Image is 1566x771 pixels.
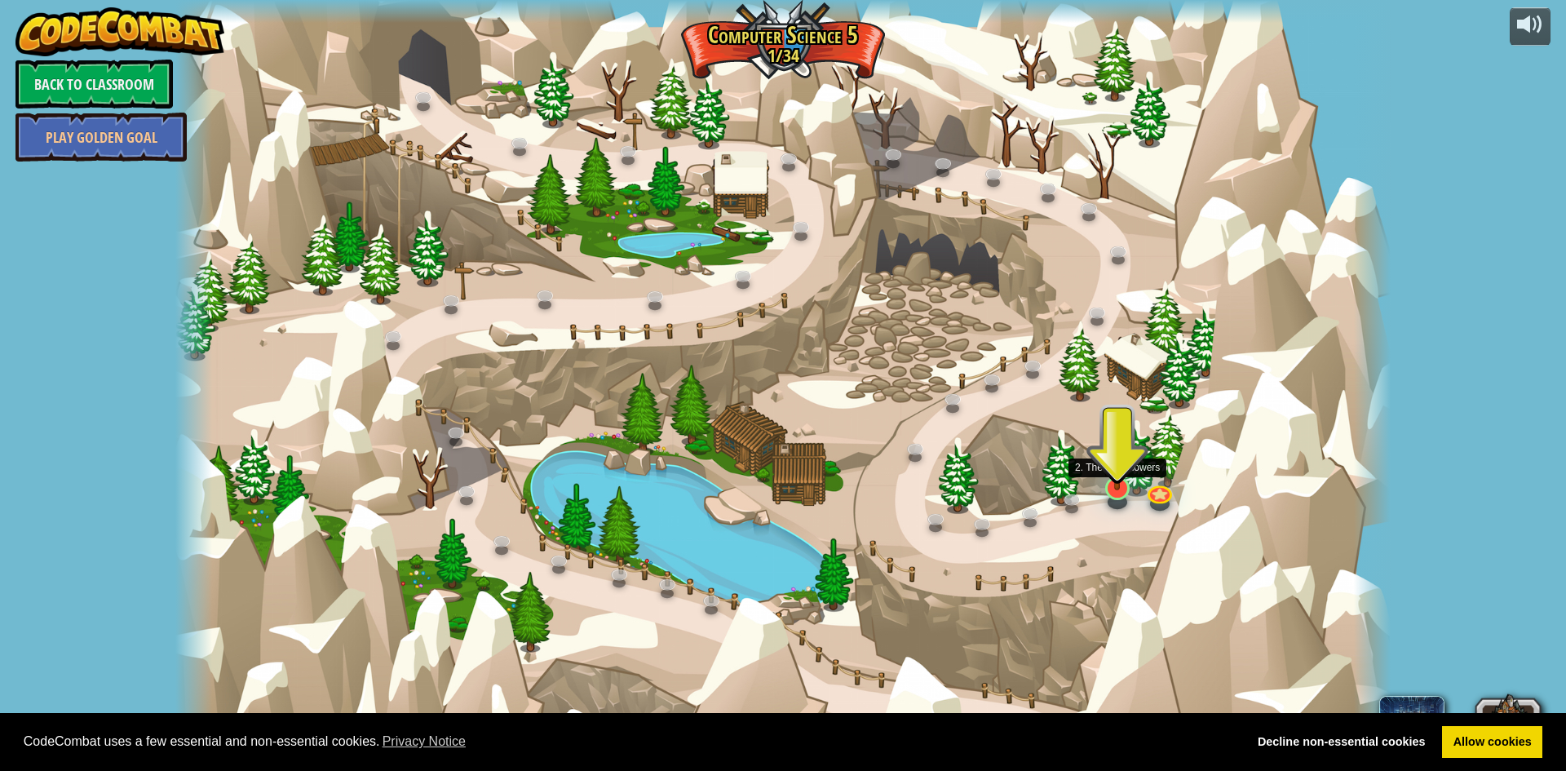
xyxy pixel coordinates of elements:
[1101,414,1134,490] img: level-banner-started.png
[380,729,469,754] a: learn more about cookies
[24,729,1234,754] span: CodeCombat uses a few essential and non-essential cookies.
[15,60,173,109] a: Back to Classroom
[1442,726,1542,759] a: allow cookies
[1246,726,1436,759] a: deny cookies
[15,113,187,162] a: Play Golden Goal
[1510,7,1551,46] button: Adjust volume
[15,7,224,56] img: CodeCombat - Learn how to code by playing a game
